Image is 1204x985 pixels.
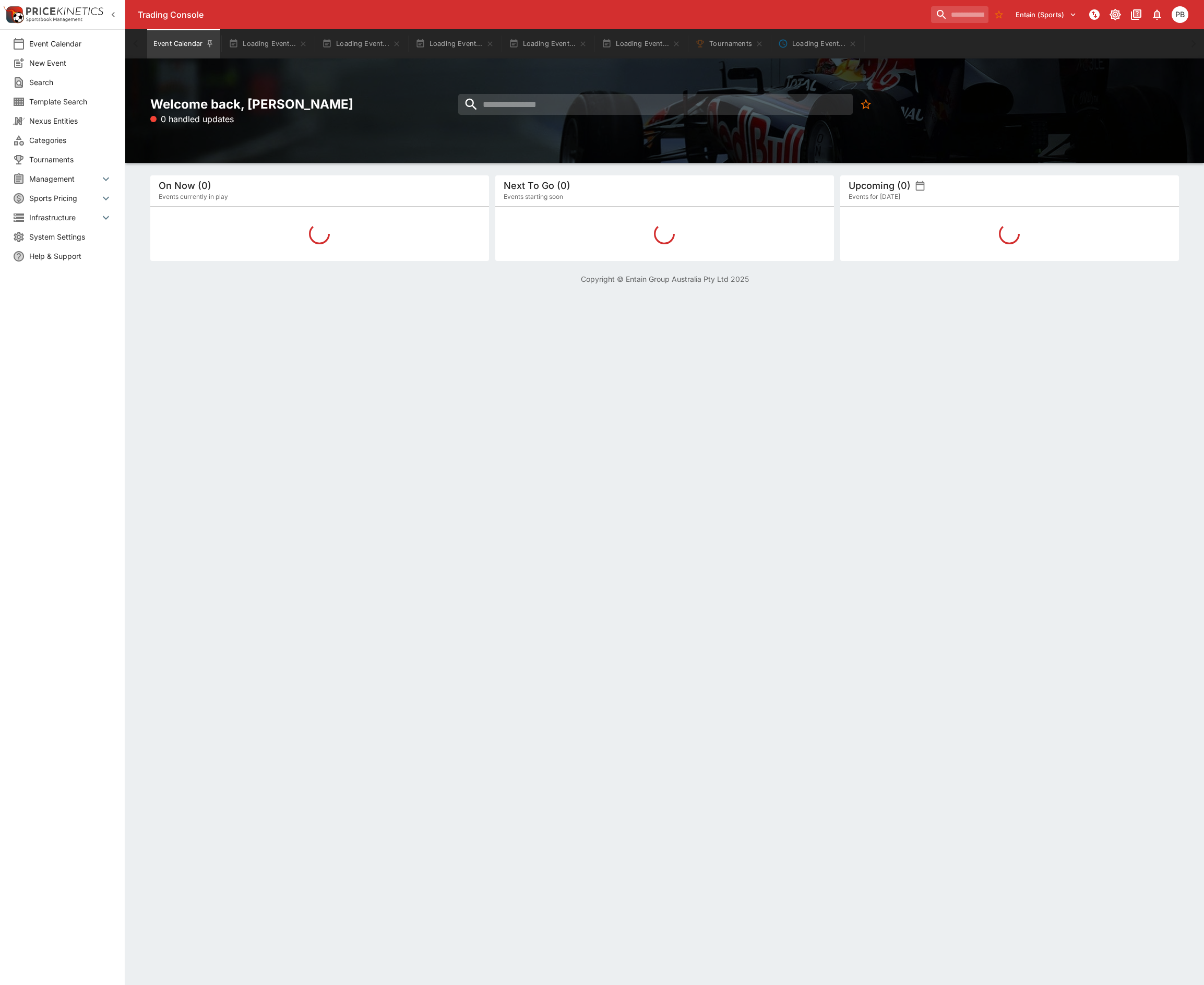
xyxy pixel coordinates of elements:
[458,94,853,115] input: search
[150,113,234,125] p: 0 handled updates
[125,274,1204,284] p: Copyright © Entain Group Australia Pty Ltd 2025
[915,181,925,191] button: settings
[772,29,863,58] button: Loading Event...
[150,96,489,112] h2: Welcome back, [PERSON_NAME]
[1106,5,1125,24] button: Toggle light/dark mode
[316,29,407,58] button: Loading Event...
[29,154,112,165] span: Tournaments
[29,135,112,146] span: Categories
[1148,5,1166,24] button: Notifications
[159,192,228,202] span: Events currently in play
[689,29,770,58] button: Tournaments
[147,29,220,58] button: Event Calendar
[991,6,1007,23] button: No Bookmarks
[1172,6,1188,23] div: Peter Bishop
[504,180,570,192] h5: Next To Go (0)
[1009,6,1083,23] button: Select Tenant
[29,173,100,184] span: Management
[29,212,100,223] span: Infrastructure
[29,231,112,242] span: System Settings
[29,115,112,126] span: Nexus Entities
[222,29,314,58] button: Loading Event...
[29,96,112,107] span: Template Search
[3,4,24,25] img: PriceKinetics Logo
[595,29,687,58] button: Loading Event...
[849,180,911,192] h5: Upcoming (0)
[503,29,594,58] button: Loading Event...
[26,17,82,22] img: Sportsbook Management
[29,57,112,68] span: New Event
[1127,5,1146,24] button: Documentation
[849,192,900,202] span: Events for [DATE]
[29,193,100,204] span: Sports Pricing
[29,38,112,49] span: Event Calendar
[159,180,211,192] h5: On Now (0)
[138,9,927,20] div: Trading Console
[504,192,563,202] span: Events starting soon
[855,94,876,115] button: No Bookmarks
[29,251,112,262] span: Help & Support
[29,77,112,88] span: Search
[409,29,500,58] button: Loading Event...
[26,7,103,15] img: PriceKinetics
[1085,5,1104,24] button: NOT Connected to PK
[1169,3,1191,26] button: Peter Bishop
[931,6,988,23] input: search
